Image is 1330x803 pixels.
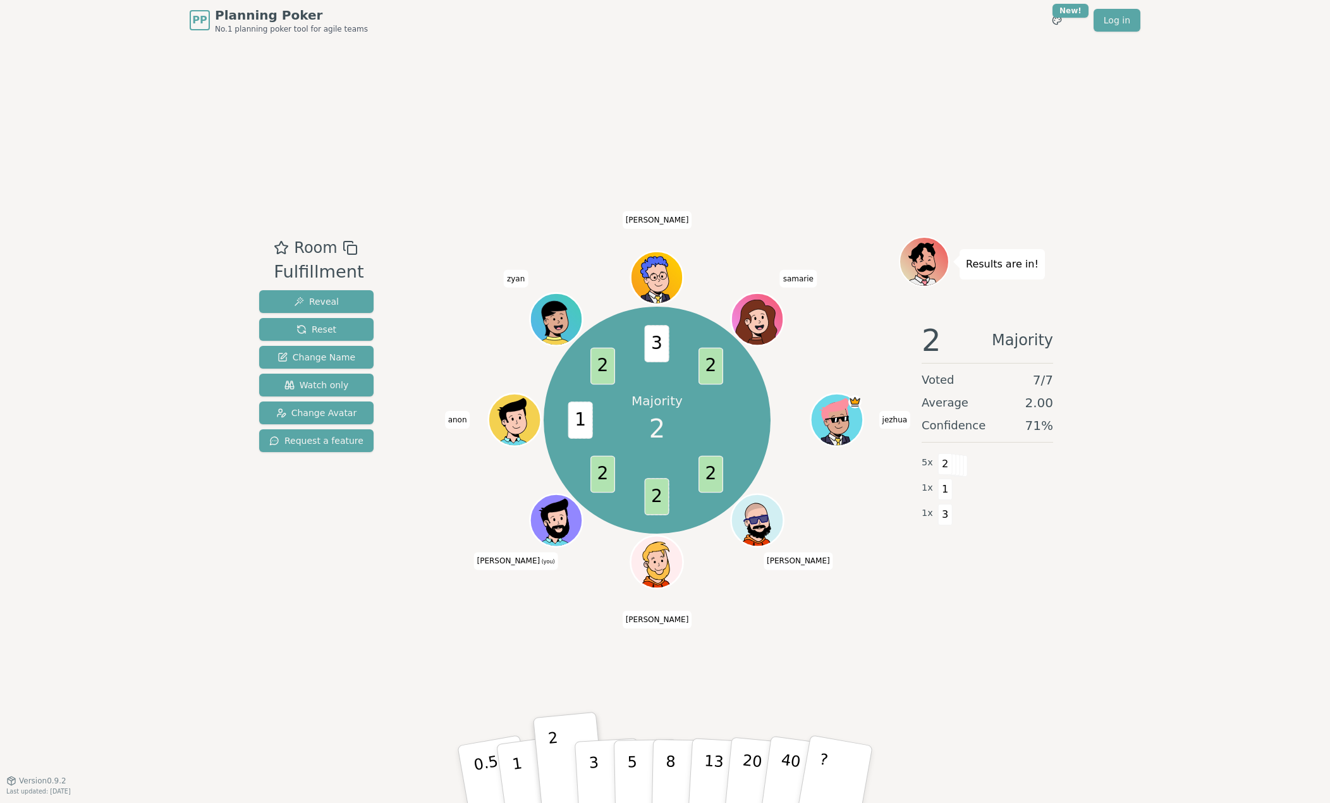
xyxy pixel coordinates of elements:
[445,411,470,429] span: Click to change your name
[922,456,933,470] span: 5 x
[1025,394,1053,412] span: 2.00
[922,506,933,520] span: 1 x
[274,259,363,285] div: Fulfillment
[474,553,558,570] span: Click to change your name
[504,270,528,288] span: Click to change your name
[992,325,1053,355] span: Majority
[540,560,555,565] span: (you)
[1052,4,1089,18] div: New!
[259,318,374,341] button: Reset
[764,553,833,570] span: Click to change your name
[547,729,564,798] p: 2
[922,371,955,389] span: Voted
[19,776,66,786] span: Version 0.9.2
[780,270,817,288] span: Click to change your name
[532,496,581,545] button: Click to change your avatar
[190,6,368,34] a: PPPlanning PokerNo.1 planning poker tool for agile teams
[294,236,337,259] span: Room
[274,236,289,259] button: Add as favourite
[1033,371,1053,389] span: 7 / 7
[590,348,615,385] span: 2
[294,295,339,308] span: Reveal
[276,407,357,419] span: Change Avatar
[922,394,968,412] span: Average
[1025,417,1053,434] span: 71 %
[269,434,363,447] span: Request a feature
[938,504,953,525] span: 3
[1046,9,1068,32] button: New!
[849,395,862,408] span: jezhua is the host
[259,346,374,369] button: Change Name
[6,788,71,795] span: Last updated: [DATE]
[623,211,692,229] span: Click to change your name
[631,392,683,410] p: Majority
[645,325,669,362] span: 3
[649,410,665,448] span: 2
[296,323,336,336] span: Reset
[938,453,953,475] span: 2
[623,611,692,628] span: Click to change your name
[922,325,941,355] span: 2
[259,402,374,424] button: Change Avatar
[645,478,669,515] span: 2
[215,24,368,34] span: No.1 planning poker tool for agile teams
[966,255,1039,273] p: Results are in!
[259,290,374,313] button: Reveal
[6,776,66,786] button: Version0.9.2
[259,374,374,396] button: Watch only
[192,13,207,28] span: PP
[922,481,933,495] span: 1 x
[1094,9,1140,32] a: Log in
[215,6,368,24] span: Planning Poker
[278,351,355,364] span: Change Name
[568,402,593,439] span: 1
[590,456,615,493] span: 2
[699,456,723,493] span: 2
[699,348,723,385] span: 2
[938,479,953,500] span: 1
[922,417,985,434] span: Confidence
[284,379,349,391] span: Watch only
[879,411,911,429] span: Click to change your name
[259,429,374,452] button: Request a feature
